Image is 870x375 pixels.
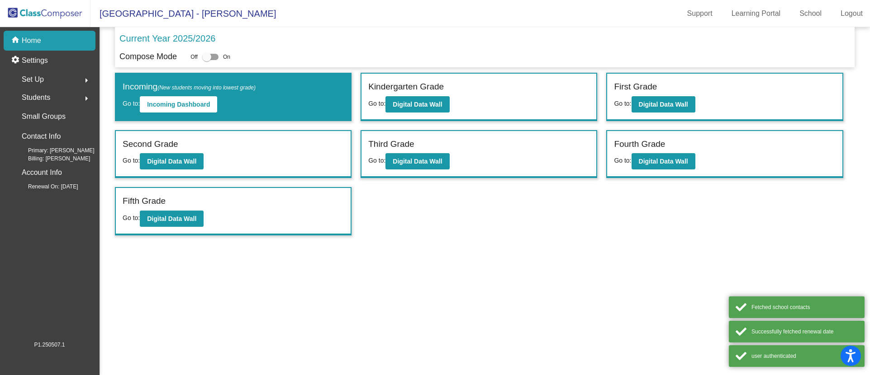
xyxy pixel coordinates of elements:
[385,96,449,112] button: Digital Data Wall
[385,153,449,169] button: Digital Data Wall
[22,166,62,179] p: Account Info
[393,158,442,165] b: Digital Data Wall
[119,32,215,45] p: Current Year 2025/2026
[11,35,22,46] mat-icon: home
[792,6,829,21] a: School
[123,157,140,164] span: Go to:
[119,51,177,63] p: Compose Mode
[751,328,858,336] div: Successfully fetched renewal date
[368,157,385,164] span: Go to:
[632,96,695,112] button: Digital Data Wall
[147,101,210,108] b: Incoming Dashboard
[123,138,178,151] label: Second Grade
[123,80,256,94] label: Incoming
[90,6,276,21] span: [GEOGRAPHIC_DATA] - [PERSON_NAME]
[751,352,858,360] div: user authenticated
[751,303,858,311] div: Fetched school contacts
[22,130,61,143] p: Contact Info
[614,100,631,107] span: Go to:
[639,158,688,165] b: Digital Data Wall
[223,53,230,61] span: On
[368,138,414,151] label: Third Grade
[639,101,688,108] b: Digital Data Wall
[22,55,48,66] p: Settings
[22,73,44,86] span: Set Up
[368,100,385,107] span: Go to:
[22,91,50,104] span: Students
[81,75,92,86] mat-icon: arrow_right
[680,6,720,21] a: Support
[14,183,78,191] span: Renewal On: [DATE]
[157,84,256,91] span: (New students moving into lowest grade)
[11,55,22,66] mat-icon: settings
[393,101,442,108] b: Digital Data Wall
[614,138,665,151] label: Fourth Grade
[833,6,870,21] a: Logout
[368,80,444,94] label: Kindergarten Grade
[22,110,66,123] p: Small Groups
[140,153,204,169] button: Digital Data Wall
[614,80,657,94] label: First Grade
[22,35,41,46] p: Home
[81,93,92,104] mat-icon: arrow_right
[123,195,166,208] label: Fifth Grade
[123,100,140,107] span: Go to:
[632,153,695,169] button: Digital Data Wall
[147,215,196,222] b: Digital Data Wall
[724,6,788,21] a: Learning Portal
[14,155,90,163] span: Billing: [PERSON_NAME]
[147,158,196,165] b: Digital Data Wall
[14,146,95,155] span: Primary: [PERSON_NAME]
[190,53,198,61] span: Off
[123,214,140,221] span: Go to:
[140,211,204,227] button: Digital Data Wall
[140,96,217,112] button: Incoming Dashboard
[614,157,631,164] span: Go to:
